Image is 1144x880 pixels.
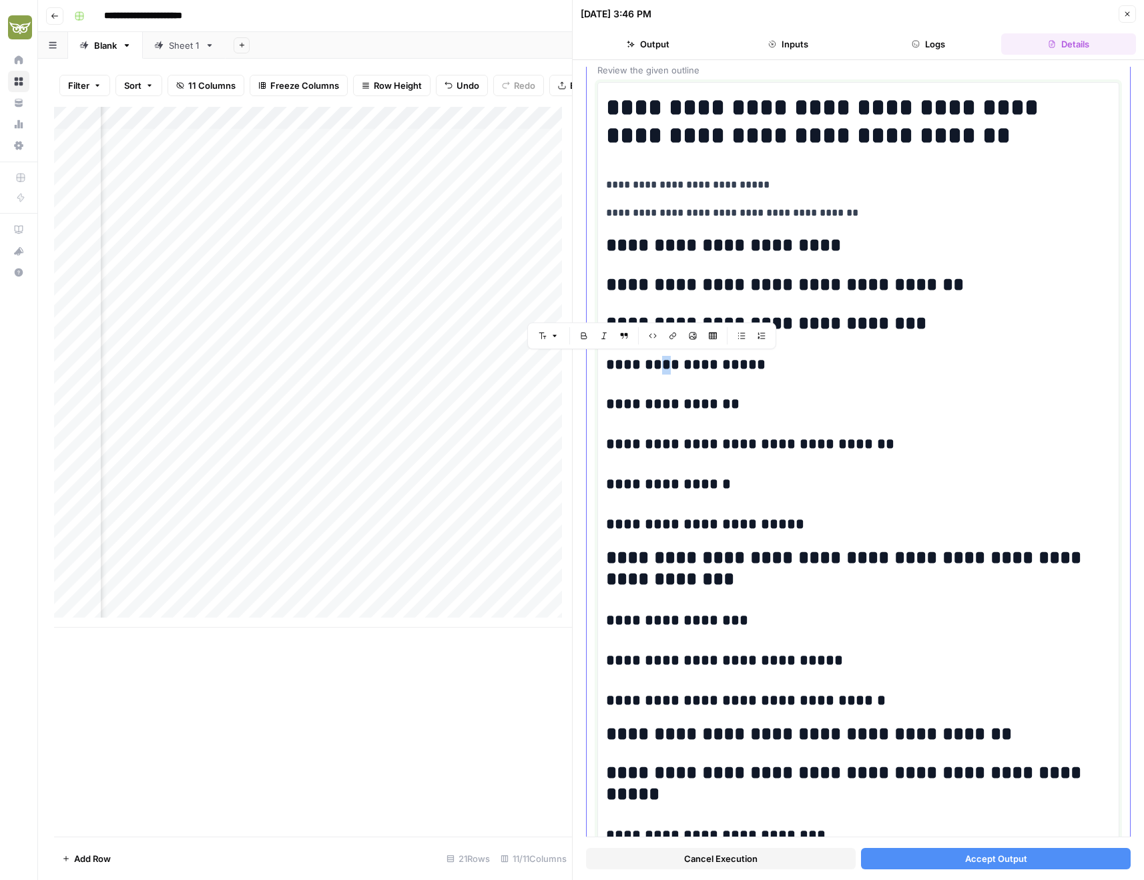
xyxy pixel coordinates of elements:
[861,33,996,55] button: Logs
[1001,33,1136,55] button: Details
[74,852,111,865] span: Add Row
[965,852,1027,865] span: Accept Output
[581,7,651,21] div: [DATE] 3:46 PM
[586,848,856,869] button: Cancel Execution
[8,262,29,283] button: Help + Support
[94,39,117,52] div: Blank
[8,92,29,114] a: Your Data
[549,75,626,96] button: Export CSV
[68,32,143,59] a: Blank
[8,114,29,135] a: Usage
[270,79,339,92] span: Freeze Columns
[597,63,1119,77] span: Review the given outline
[353,75,431,96] button: Row Height
[436,75,488,96] button: Undo
[168,75,244,96] button: 11 Columns
[8,240,29,262] button: What's new?
[169,39,200,52] div: Sheet 1
[8,135,29,156] a: Settings
[457,79,479,92] span: Undo
[374,79,422,92] span: Row Height
[9,241,29,261] div: What's new?
[493,75,544,96] button: Redo
[441,848,495,869] div: 21 Rows
[514,79,535,92] span: Redo
[684,852,758,865] span: Cancel Execution
[8,71,29,92] a: Browse
[59,75,110,96] button: Filter
[250,75,348,96] button: Freeze Columns
[68,79,89,92] span: Filter
[8,15,32,39] img: Evergreen Media Logo
[124,79,141,92] span: Sort
[143,32,226,59] a: Sheet 1
[721,33,856,55] button: Inputs
[54,848,119,869] button: Add Row
[115,75,162,96] button: Sort
[495,848,572,869] div: 11/11 Columns
[581,33,716,55] button: Output
[8,11,29,44] button: Workspace: Evergreen Media
[8,49,29,71] a: Home
[8,219,29,240] a: AirOps Academy
[188,79,236,92] span: 11 Columns
[861,848,1131,869] button: Accept Output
